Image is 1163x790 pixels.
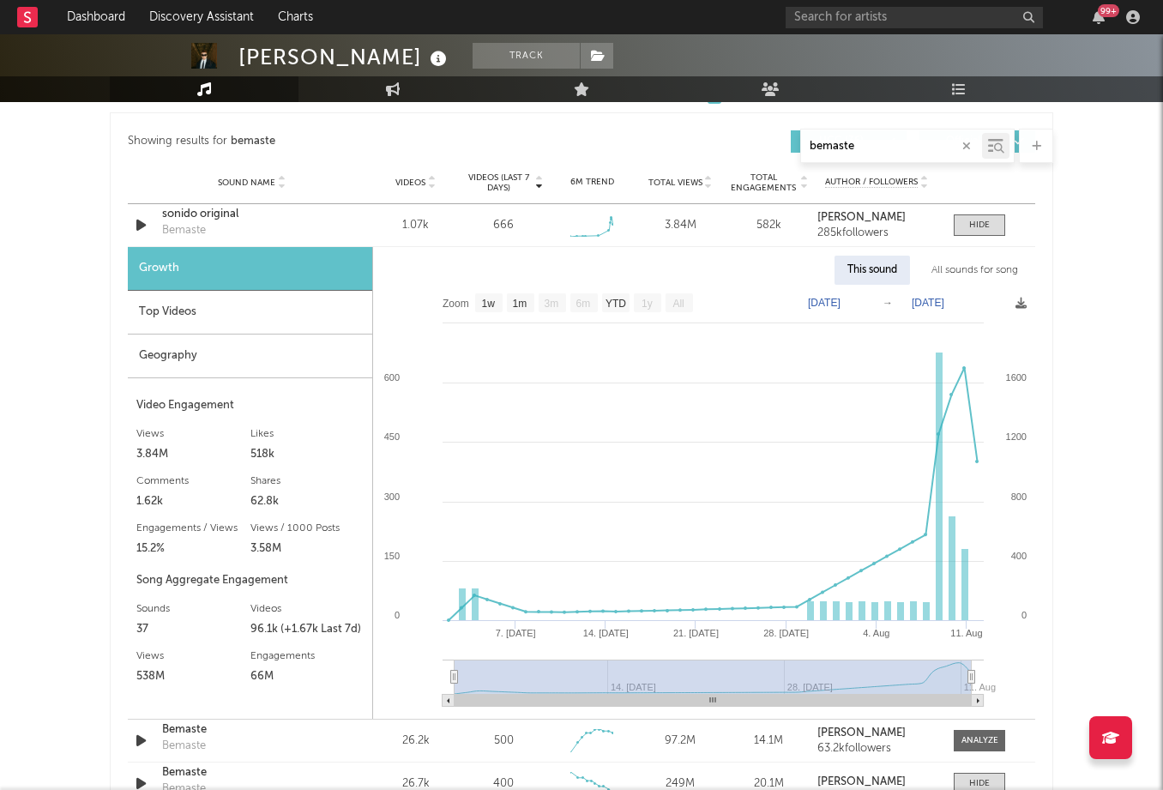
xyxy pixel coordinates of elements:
[552,176,632,189] div: 6M Trend
[817,212,937,224] a: [PERSON_NAME]
[162,206,341,223] a: sonido original
[136,539,250,559] div: 15.2%
[1011,551,1027,561] text: 400
[250,491,365,512] div: 62.8k
[1006,431,1027,442] text: 1200
[136,599,250,619] div: Sounds
[395,610,400,620] text: 0
[817,212,906,223] strong: [PERSON_NAME]
[863,628,889,638] text: 4. Aug
[162,738,206,755] div: Bemaste
[672,298,684,310] text: All
[1093,10,1105,24] button: 99+
[1021,610,1027,620] text: 0
[825,177,918,188] span: Author / Followers
[384,551,400,561] text: 150
[817,727,906,739] strong: [PERSON_NAME]
[493,217,514,234] div: 666
[950,628,982,638] text: 11. Aug
[576,298,591,310] text: 6m
[250,646,365,666] div: Engagements
[673,628,719,638] text: 21. [DATE]
[238,43,451,71] div: [PERSON_NAME]
[250,666,365,687] div: 66M
[250,619,365,640] div: 96.1k (+1.67k Last 7d)
[128,247,372,291] div: Growth
[513,298,527,310] text: 1m
[443,298,469,310] text: Zoom
[482,298,496,310] text: 1w
[384,431,400,442] text: 450
[919,256,1031,285] div: All sounds for song
[250,424,365,444] div: Likes
[250,599,365,619] div: Videos
[136,666,250,687] div: 538M
[729,733,809,750] div: 14.1M
[376,217,455,234] div: 1.07k
[136,395,364,416] div: Video Engagement
[128,335,372,378] div: Geography
[835,256,910,285] div: This sound
[496,628,536,638] text: 7. [DATE]
[641,733,720,750] div: 97.2M
[384,372,400,383] text: 600
[912,297,944,309] text: [DATE]
[763,628,809,638] text: 28. [DATE]
[786,7,1043,28] input: Search for artists
[801,140,982,154] input: Search by song name or URL
[136,619,250,640] div: 37
[606,298,626,310] text: YTD
[136,570,364,591] div: Song Aggregate Engagement
[883,297,893,309] text: →
[817,743,937,755] div: 63.2k followers
[964,682,996,692] text: 11. Aug
[384,491,400,502] text: 300
[473,43,580,69] button: Track
[545,298,559,310] text: 3m
[583,628,629,638] text: 14. [DATE]
[136,646,250,666] div: Views
[395,178,425,188] span: Videos
[128,291,372,335] div: Top Videos
[641,217,720,234] div: 3.84M
[817,727,937,739] a: [PERSON_NAME]
[136,444,250,465] div: 3.84M
[162,721,341,739] a: Bemaste
[817,776,937,788] a: [PERSON_NAME]
[1006,372,1027,383] text: 1600
[729,172,798,193] span: Total Engagements
[136,424,250,444] div: Views
[376,733,455,750] div: 26.2k
[136,491,250,512] div: 1.62k
[218,178,275,188] span: Sound Name
[162,222,206,239] div: Bemaste
[494,733,514,750] div: 500
[642,298,653,310] text: 1y
[729,217,809,234] div: 582k
[464,172,533,193] span: Videos (last 7 days)
[162,764,341,781] a: Bemaste
[817,776,906,787] strong: [PERSON_NAME]
[250,518,365,539] div: Views / 1000 Posts
[250,539,365,559] div: 3.58M
[250,444,365,465] div: 518k
[1011,491,1027,502] text: 800
[648,178,702,188] span: Total Views
[136,518,250,539] div: Engagements / Views
[808,297,841,309] text: [DATE]
[817,227,937,239] div: 285k followers
[1098,4,1119,17] div: 99 +
[136,471,250,491] div: Comments
[250,471,365,491] div: Shares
